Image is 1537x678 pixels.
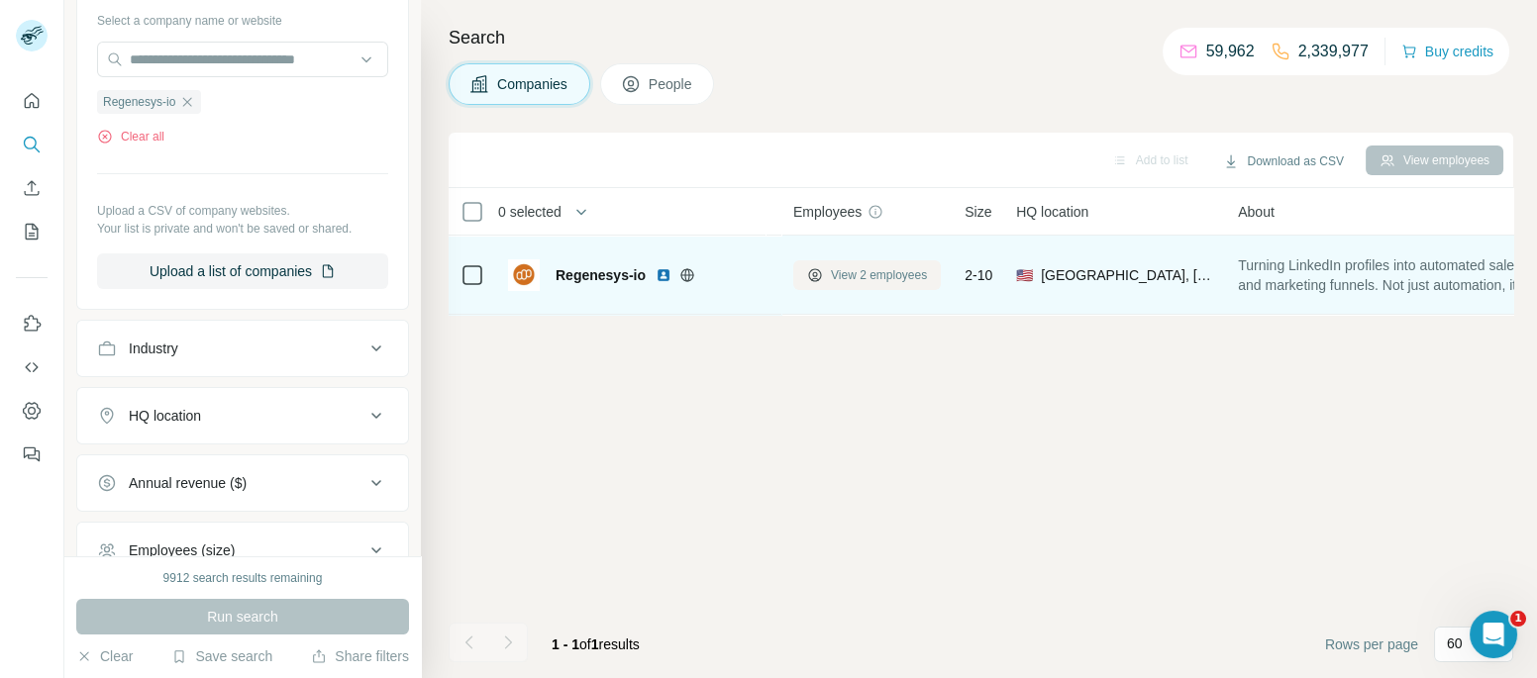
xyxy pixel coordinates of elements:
button: View 2 employees [793,260,941,290]
span: [GEOGRAPHIC_DATA], [US_STATE] [1041,265,1214,285]
p: Your list is private and won't be saved or shared. [97,220,388,238]
button: Clear [76,646,133,666]
img: LinkedIn logo [656,267,671,283]
span: Regenesys-io [103,93,175,111]
button: Dashboard [16,393,48,429]
span: 1 [591,636,599,652]
div: Annual revenue ($) [129,473,247,493]
button: Employees (size) [77,527,408,574]
p: 60 [1447,633,1463,653]
span: Companies [497,74,569,94]
span: People [649,74,694,94]
span: 2-10 [965,265,992,285]
div: Select a company name or website [97,4,388,30]
span: Rows per page [1325,634,1418,654]
span: HQ location [1016,202,1088,222]
div: 9912 search results remaining [163,569,323,587]
button: Download as CSV [1209,146,1357,176]
button: Save search [171,646,272,666]
button: Clear all [97,128,164,145]
button: Quick start [16,83,48,119]
button: Industry [77,325,408,372]
button: HQ location [77,392,408,439]
button: Annual revenue ($) [77,459,408,507]
button: Buy credits [1401,38,1493,65]
span: Size [965,202,991,222]
span: of [579,636,591,652]
div: Industry [129,339,178,358]
div: Employees (size) [129,540,235,560]
button: Share filters [311,646,409,666]
p: Upload a CSV of company websites. [97,202,388,220]
span: 0 selected [498,202,562,222]
button: Enrich CSV [16,170,48,206]
button: Upload a list of companies [97,253,388,289]
span: Regenesys-io [556,265,646,285]
h4: Search [449,24,1513,51]
p: 59,962 [1206,40,1255,63]
button: Use Surfe on LinkedIn [16,306,48,341]
span: View 2 employees [831,266,927,284]
img: Logo of Regenesys-io [508,259,540,291]
span: 🇺🇸 [1016,265,1033,285]
span: results [552,636,640,652]
p: 2,339,977 [1298,40,1369,63]
div: HQ location [129,406,201,426]
span: Employees [793,202,862,222]
span: About [1238,202,1275,222]
button: Feedback [16,436,48,472]
button: Use Surfe API [16,349,48,385]
span: 1 - 1 [552,636,579,652]
button: Search [16,127,48,162]
iframe: Intercom live chat [1470,611,1517,658]
button: My lists [16,214,48,249]
span: Turning LinkedIn profiles into automated sales and marketing funnels. Not just automation, it's a... [1238,255,1531,295]
span: 1 [1510,611,1526,627]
